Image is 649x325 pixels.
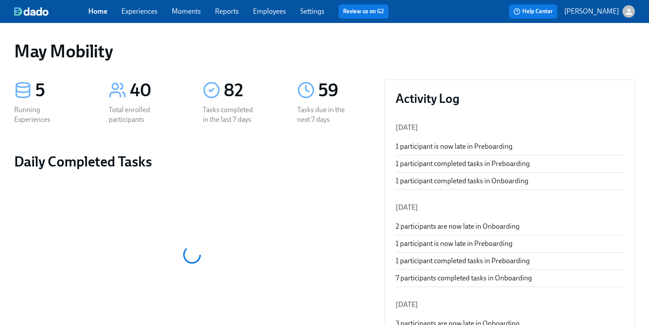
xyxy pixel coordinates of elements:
button: Help Center [509,4,557,19]
div: 82 [224,79,276,102]
span: [DATE] [396,123,418,132]
img: dado [14,7,49,16]
h3: Activity Log [396,91,624,106]
div: 1 participant completed tasks in Onboarding [396,176,624,186]
h1: May Mobility [14,41,113,62]
a: Employees [253,7,286,15]
div: Tasks completed in the last 7 days [203,105,259,125]
div: 1 participant completed tasks in Preboarding [396,256,624,266]
a: Review us on G2 [343,7,384,16]
a: Home [88,7,107,15]
a: dado [14,7,88,16]
div: 1 participant is now late in Preboarding [396,142,624,151]
h2: Daily Completed Tasks [14,153,370,170]
div: Running Experiences [14,105,71,125]
a: Settings [300,7,324,15]
div: 59 [318,79,370,102]
div: Tasks due in the next 7 days [297,105,354,125]
a: Experiences [121,7,158,15]
p: [PERSON_NAME] [564,7,619,16]
div: 1 participant is now late in Preboarding [396,239,624,249]
a: Reports [215,7,239,15]
li: [DATE] [396,294,624,315]
div: 5 [35,79,87,102]
div: 40 [130,79,182,102]
li: [DATE] [396,197,624,218]
button: [PERSON_NAME] [564,5,635,18]
div: 2 participants are now late in Onboarding [396,222,624,231]
span: Help Center [513,7,553,16]
button: Review us on G2 [339,4,389,19]
div: 1 participant completed tasks in Preboarding [396,159,624,169]
a: Moments [172,7,201,15]
div: 7 participants completed tasks in Onboarding [396,273,624,283]
div: Total enrolled participants [109,105,165,125]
